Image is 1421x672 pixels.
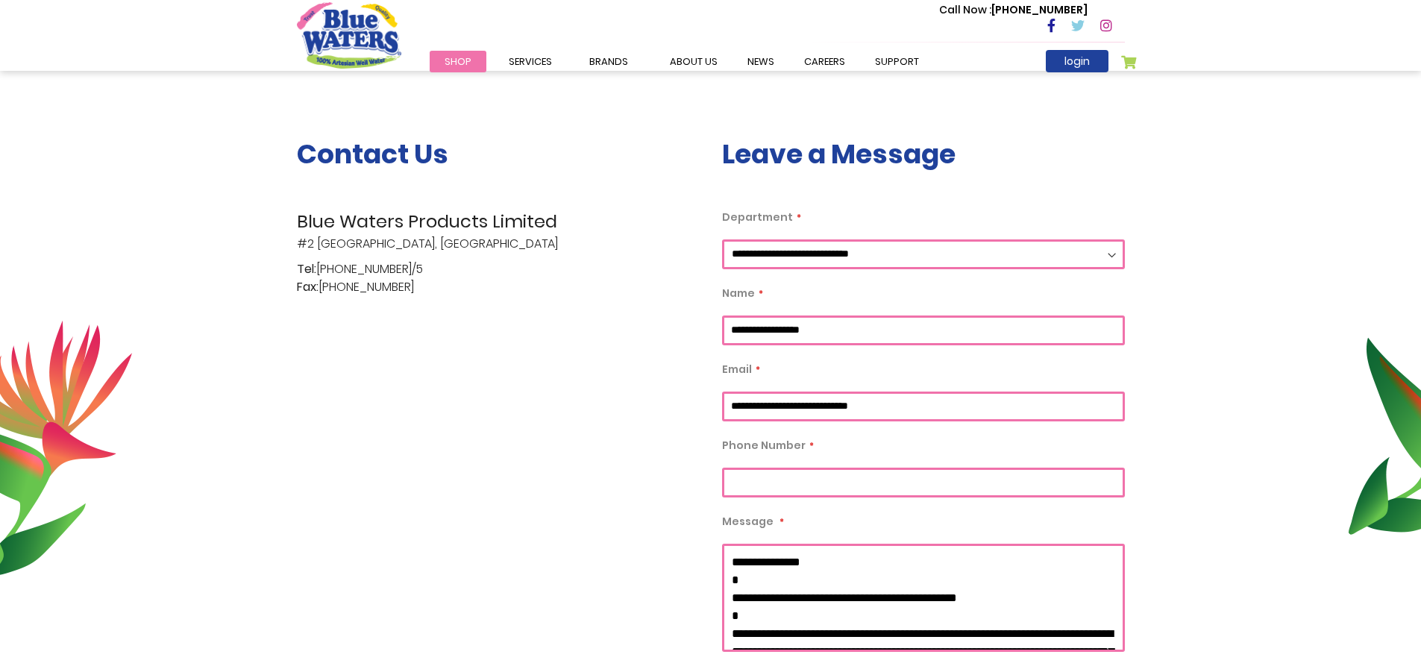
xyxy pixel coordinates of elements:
a: News [733,51,789,72]
span: Name [722,286,755,301]
span: Email [722,362,752,377]
span: Brands [589,54,628,69]
a: support [860,51,934,72]
h3: Leave a Message [722,138,1125,170]
h3: Contact Us [297,138,700,170]
a: careers [789,51,860,72]
a: store logo [297,2,401,68]
p: [PHONE_NUMBER]/5 [PHONE_NUMBER] [297,260,700,296]
span: Shop [445,54,471,69]
span: Phone Number [722,438,806,453]
span: Services [509,54,552,69]
a: about us [655,51,733,72]
p: #2 [GEOGRAPHIC_DATA], [GEOGRAPHIC_DATA] [297,208,700,253]
span: Blue Waters Products Limited [297,208,700,235]
span: Tel: [297,260,316,278]
span: Department [722,210,793,224]
p: [PHONE_NUMBER] [939,2,1088,18]
span: Call Now : [939,2,991,17]
a: login [1046,50,1108,72]
span: Message [722,514,774,529]
span: Fax: [297,278,319,296]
